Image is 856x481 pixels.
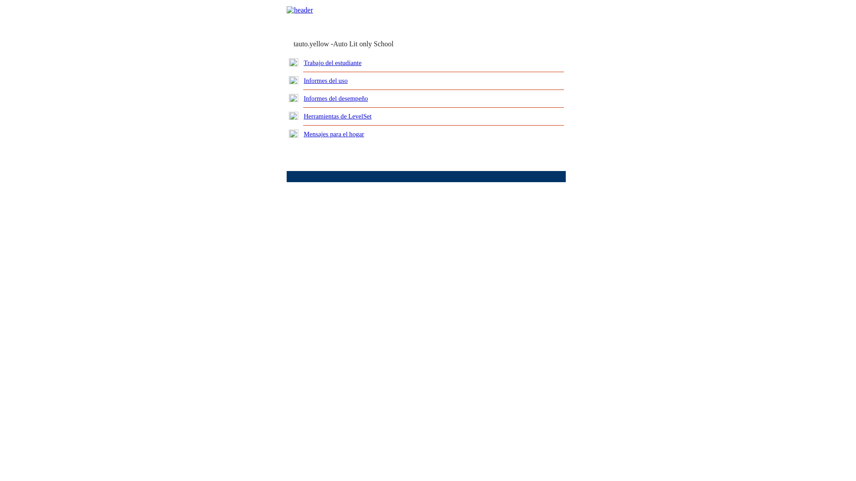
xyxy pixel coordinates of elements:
img: header [287,6,313,14]
a: Mensajes para el hogar [304,130,364,138]
a: Trabajo del estudiante [304,59,362,66]
a: Informes del desempeño [304,95,368,102]
td: tauto.yellow - [293,40,457,48]
a: Herramientas de LevelSet [304,113,371,120]
nobr: Auto Lit only School [333,40,394,48]
img: plus.gif [289,112,298,120]
a: Informes del uso [304,77,348,84]
img: plus.gif [289,130,298,138]
img: plus.gif [289,58,298,66]
img: plus.gif [289,76,298,84]
img: plus.gif [289,94,298,102]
